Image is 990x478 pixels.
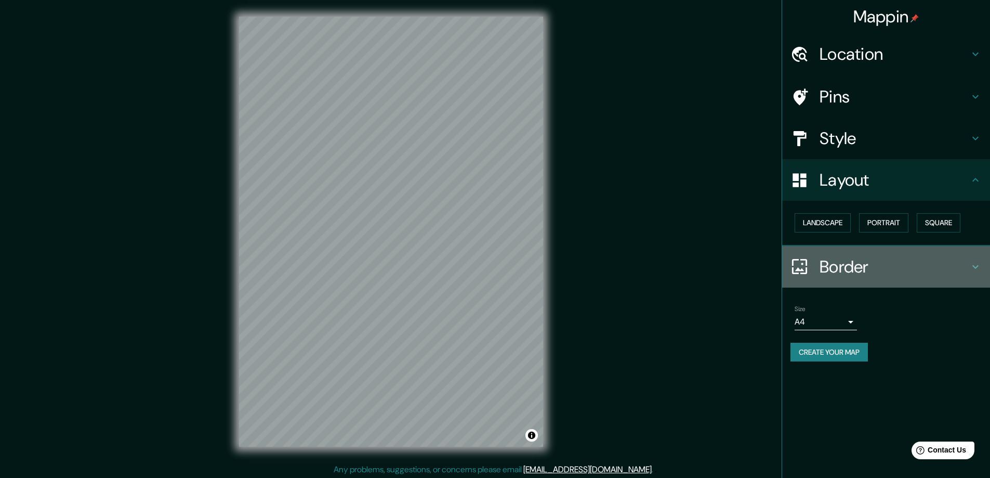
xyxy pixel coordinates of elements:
[782,33,990,75] div: Location
[334,463,653,476] p: Any problems, suggestions, or concerns please email .
[525,429,538,442] button: Toggle attribution
[853,6,919,27] h4: Mappin
[795,314,857,330] div: A4
[820,128,969,149] h4: Style
[795,213,851,232] button: Landscape
[820,170,969,190] h4: Layout
[820,86,969,107] h4: Pins
[795,304,806,313] label: Size
[523,464,652,475] a: [EMAIL_ADDRESS][DOMAIN_NAME]
[820,256,969,277] h4: Border
[653,463,655,476] div: .
[917,213,960,232] button: Square
[782,246,990,288] div: Border
[782,118,990,159] div: Style
[782,159,990,201] div: Layout
[859,213,908,232] button: Portrait
[910,14,919,22] img: pin-icon.png
[239,17,543,447] canvas: Map
[790,343,868,362] button: Create your map
[897,437,979,467] iframe: Help widget launcher
[820,44,969,64] h4: Location
[782,76,990,118] div: Pins
[655,463,657,476] div: .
